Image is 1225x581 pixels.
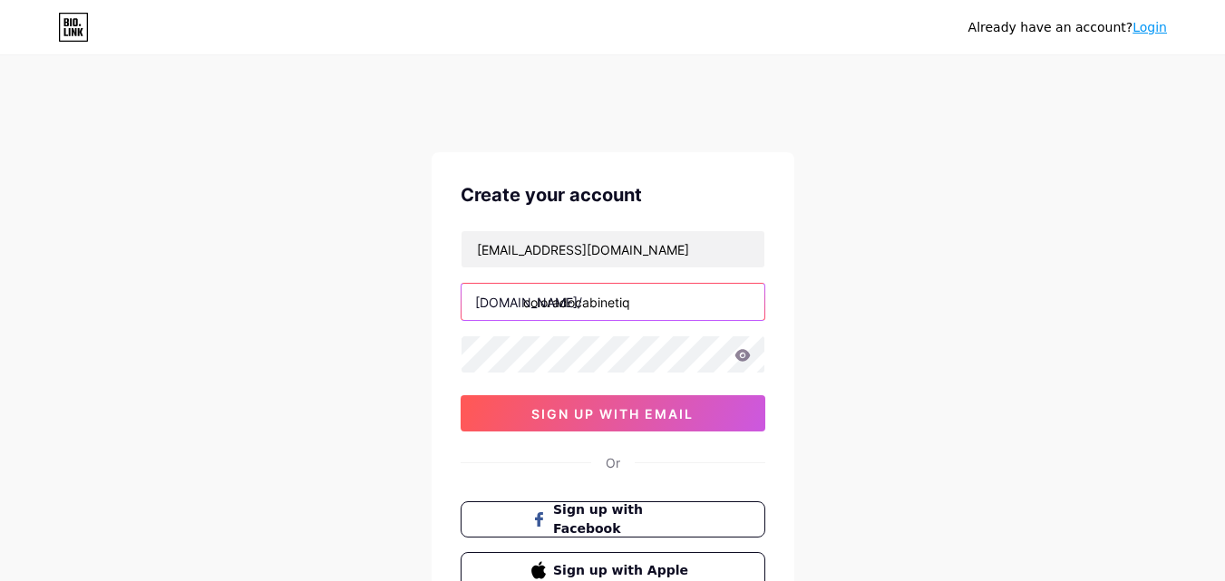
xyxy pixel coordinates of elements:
[461,501,765,537] button: Sign up with Facebook
[462,231,764,267] input: Email
[1133,20,1167,34] a: Login
[462,284,764,320] input: username
[531,406,694,421] span: sign up with email
[968,18,1167,37] div: Already have an account?
[606,453,620,472] div: Or
[553,561,694,580] span: Sign up with Apple
[461,181,765,208] div: Create your account
[553,500,694,538] span: Sign up with Facebook
[475,293,582,312] div: [DOMAIN_NAME]/
[461,395,765,431] button: sign up with email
